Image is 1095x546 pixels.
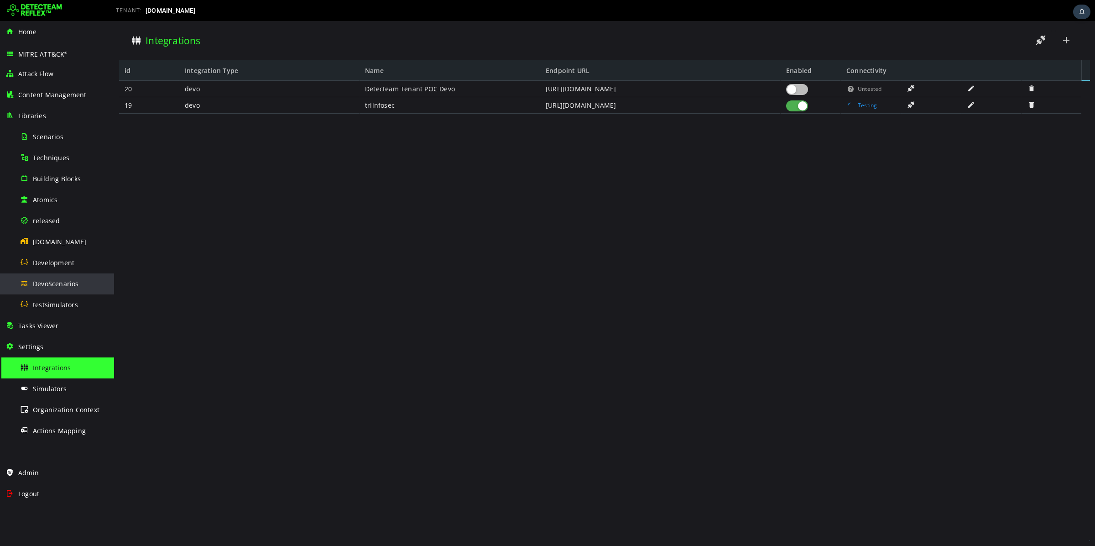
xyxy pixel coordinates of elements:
span: Settings [18,342,44,351]
span: Development [33,258,74,267]
div: Connectivity Status [727,39,787,60]
span: Testing [744,76,763,93]
div: Integration Type [65,39,245,60]
span: Organization Context [33,405,99,414]
span: Content Management [18,90,87,99]
span: Actions Mapping [33,426,86,435]
span: Techniques [33,153,69,162]
span: Integrations [33,363,71,372]
div: devo [65,60,245,76]
span: Simulators [33,384,67,393]
div: 19 [5,76,65,93]
span: released [33,216,60,225]
div: Endpoint URL [426,39,667,60]
div: Name [245,39,426,60]
h3: Integrations [31,13,86,26]
div: Enabled [667,39,727,60]
div: triinfosec [245,76,426,93]
span: Logout [18,489,39,498]
span: Untested [744,60,768,76]
span: Home [18,27,36,36]
span: Scenarios [33,132,63,141]
span: Libraries [18,111,46,120]
span: Atomics [33,195,57,204]
span: testsimulators [33,300,78,309]
div: id [5,39,65,60]
span: Attack Flow [18,69,53,78]
div: devo [65,76,245,93]
div: 20 [5,60,65,76]
sup: ® [64,51,67,55]
img: Detecteam logo [7,3,62,18]
span: MITRE ATT&CK [18,50,68,58]
span: Tasks Viewer [18,321,58,330]
span: Building Blocks [33,174,81,183]
div: [URL][DOMAIN_NAME] [426,60,667,76]
span: DevoScenarios [33,279,79,288]
span: [DOMAIN_NAME] [33,237,87,246]
div: [URL][DOMAIN_NAME] [426,76,667,93]
div: Task Notifications [1073,5,1090,19]
div: Detecteam Tenant POC Devo [245,60,426,76]
span: Admin [18,468,39,477]
span: TENANT: [116,7,142,14]
span: [DOMAIN_NAME] [146,7,196,14]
